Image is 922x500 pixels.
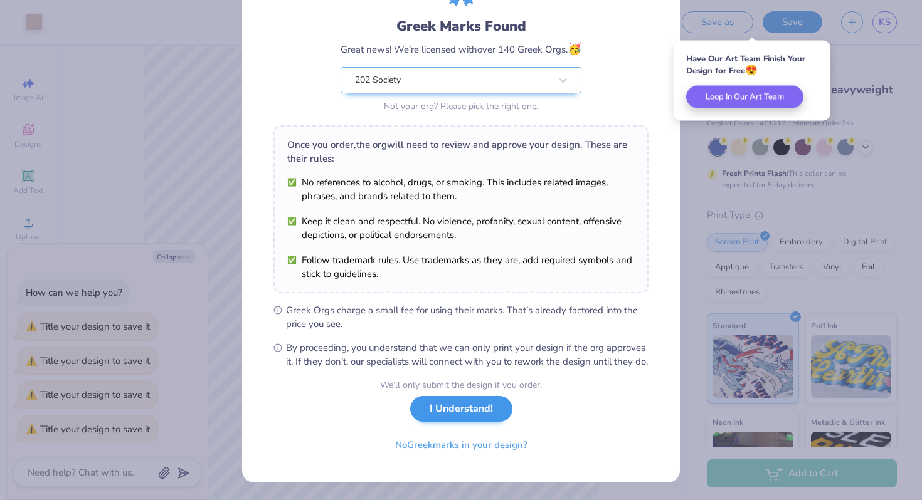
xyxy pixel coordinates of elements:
button: NoGreekmarks in your design? [384,432,538,458]
div: Have Our Art Team Finish Your Design for Free [686,53,818,76]
li: Keep it clean and respectful. No violence, profanity, sexual content, offensive depictions, or po... [287,214,635,242]
li: No references to alcohol, drugs, or smoking. This includes related images, phrases, and brands re... [287,175,635,203]
button: I Understand! [410,396,512,422]
div: Once you order, the org will need to review and approve your design. These are their rules: [287,138,635,165]
span: 🥳 [568,41,581,56]
li: Follow trademark rules. Use trademarks as they are, add required symbols and stick to guidelines. [287,253,635,281]
span: 😍 [745,63,758,77]
button: Loop In Our Art Team [686,86,803,108]
div: Great news! We’re licensed with over 140 Greek Orgs. [341,41,581,58]
div: Not your org? Please pick the right one. [341,100,581,113]
span: Greek Orgs charge a small fee for using their marks. That’s already factored into the price you see. [286,303,649,331]
div: We’ll only submit the design if you order. [380,378,542,392]
span: By proceeding, you understand that we can only print your design if the org approves it. If they ... [286,341,649,368]
div: Greek Marks Found [341,16,581,36]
